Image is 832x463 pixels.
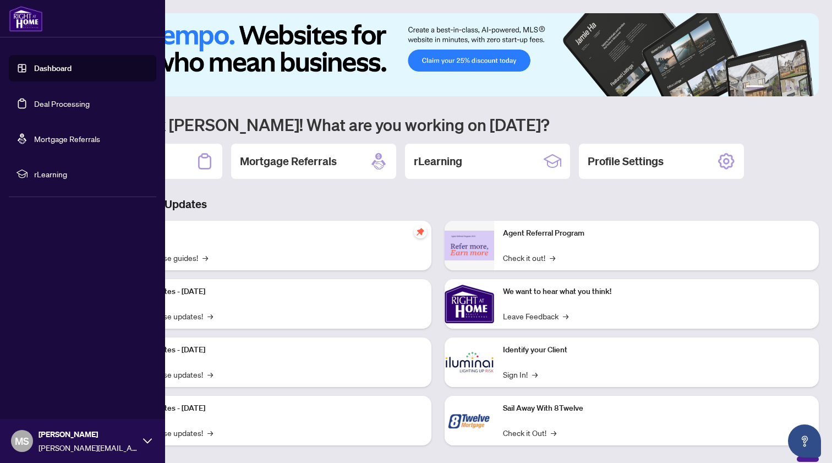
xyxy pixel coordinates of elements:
img: logo [9,6,43,32]
button: 5 [795,85,799,90]
span: [PERSON_NAME][EMAIL_ADDRESS][DOMAIN_NAME] [39,442,138,454]
p: Sail Away With 8Twelve [503,402,810,415]
a: Sign In!→ [503,368,538,380]
span: pushpin [414,225,427,238]
span: → [202,252,208,264]
h2: rLearning [414,154,462,169]
span: → [563,310,568,322]
a: Dashboard [34,63,72,73]
h2: Profile Settings [588,154,664,169]
img: Identify your Client [445,337,494,387]
p: Agent Referral Program [503,227,810,239]
button: 6 [803,85,808,90]
p: Platform Updates - [DATE] [116,344,423,356]
button: 1 [746,85,764,90]
h2: Mortgage Referrals [240,154,337,169]
span: MS [15,433,29,449]
img: Slide 0 [57,13,819,96]
p: Identify your Client [503,344,810,356]
span: → [207,368,213,380]
p: Platform Updates - [DATE] [116,286,423,298]
span: → [207,427,213,439]
img: We want to hear what you think! [445,279,494,329]
span: → [550,252,555,264]
p: Platform Updates - [DATE] [116,402,423,415]
a: Deal Processing [34,99,90,108]
button: 3 [777,85,781,90]
img: Sail Away With 8Twelve [445,396,494,445]
span: [PERSON_NAME] [39,428,138,440]
p: Self-Help [116,227,423,239]
h3: Brokerage & Industry Updates [57,197,819,212]
a: Mortgage Referrals [34,134,100,144]
img: Agent Referral Program [445,231,494,261]
h1: Welcome back [PERSON_NAME]! What are you working on [DATE]? [57,114,819,135]
button: 4 [786,85,790,90]
span: → [532,368,538,380]
span: → [551,427,556,439]
p: We want to hear what you think! [503,286,810,298]
button: 2 [768,85,773,90]
span: rLearning [34,168,149,180]
a: Check it out!→ [503,252,555,264]
a: Check it Out!→ [503,427,556,439]
a: Leave Feedback→ [503,310,568,322]
span: → [207,310,213,322]
button: Open asap [788,424,821,457]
